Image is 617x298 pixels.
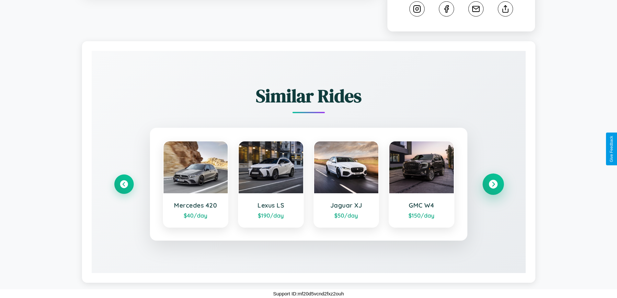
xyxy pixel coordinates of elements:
a: Jaguar XJ$50/day [314,141,379,228]
h3: Lexus LS [245,201,297,209]
h3: GMC W4 [396,201,447,209]
h3: Jaguar XJ [321,201,372,209]
p: Support ID: mf20d5vcnd2fxz2ouh [273,289,344,298]
a: GMC W4$150/day [389,141,454,228]
h3: Mercedes 420 [170,201,222,209]
div: $ 190 /day [245,212,297,219]
a: Mercedes 420$40/day [163,141,229,228]
div: Give Feedback [609,136,614,162]
div: $ 150 /day [396,212,447,219]
div: $ 50 /day [321,212,372,219]
div: $ 40 /day [170,212,222,219]
h2: Similar Rides [114,83,503,108]
a: Lexus LS$190/day [238,141,304,228]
